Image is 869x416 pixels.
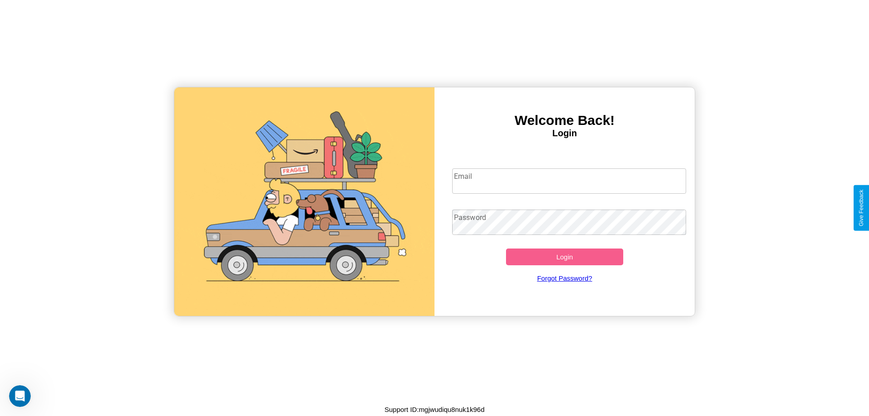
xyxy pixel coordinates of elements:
[434,128,695,139] h4: Login
[434,113,695,128] h3: Welcome Back!
[385,403,485,416] p: Support ID: mgjwudiqu8nuk1k96d
[506,249,623,265] button: Login
[858,190,864,226] div: Give Feedback
[174,87,434,316] img: gif
[9,385,31,407] iframe: Intercom live chat
[448,265,682,291] a: Forgot Password?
